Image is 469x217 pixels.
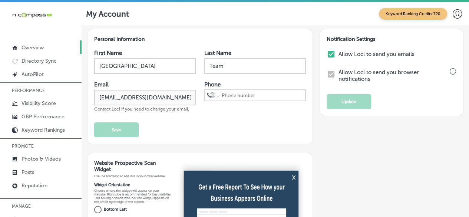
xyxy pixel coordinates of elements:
span: Contact Locl if you need to change your email. [94,106,189,112]
input: Enter Last Name [204,58,306,74]
label: Last Name [204,50,231,56]
button: Update [327,94,371,109]
label: Allow Locl to send you browser notifications [338,69,448,82]
p: Photos & Videos [22,156,61,162]
label: Email [94,81,109,88]
p: Overview [22,45,44,51]
h4: Widget Orientation [94,183,172,187]
label: Phone [204,81,221,88]
p: My Account [86,9,129,19]
p: Use the following to add this to your own website. [94,174,172,178]
p: Keyword Rankings [22,127,65,133]
input: Enter Email [94,90,196,105]
p: Visibility Score [22,100,56,106]
p: Posts [22,169,34,175]
input: Phone number [221,90,303,101]
h3: Notification Settings [327,36,456,42]
label: First Name [94,50,122,56]
p: Directory Sync [22,58,57,64]
button: Please check your browser notification settings if you are not able to adjust this field. [450,68,456,75]
p: Bottom Left [104,207,127,213]
p: Choose where the widget will appear on your website. Right side is recommended for best visibilit... [94,189,172,204]
label: Allow Locl to send you emails [338,51,455,57]
img: 660ab0bf-5cc7-4cb8-ba1c-48b5ae0f18e60NCTV_CLogo_TV_Black_-500x88.png [12,11,53,19]
p: GBP Performance [22,114,65,120]
input: Enter First Name [94,58,196,74]
h3: Website Prospective Scan Widget [94,160,172,172]
p: AutoPilot [22,71,44,78]
h3: Personal Information [94,36,306,42]
button: Save [94,122,139,137]
span: Keyword Ranking Credits: 720 [379,8,447,20]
